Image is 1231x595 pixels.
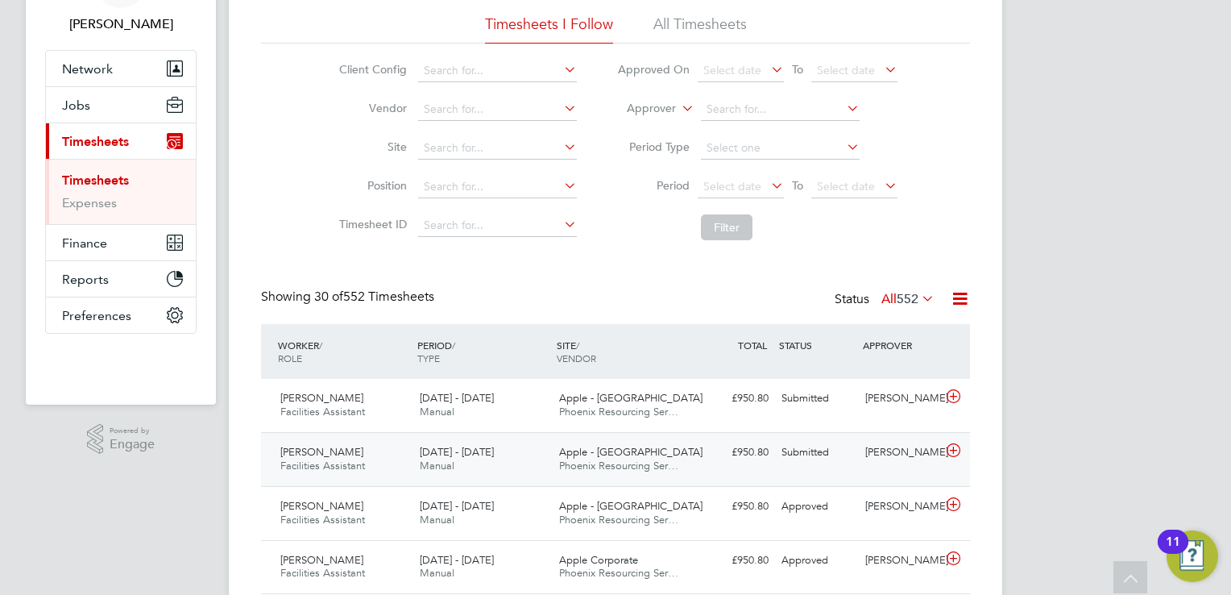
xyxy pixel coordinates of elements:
button: Open Resource Center, 11 new notifications [1167,531,1218,582]
label: Position [334,178,407,193]
span: Manual [420,459,454,472]
a: Powered byEngage [87,424,155,455]
img: fastbook-logo-retina.png [46,350,197,376]
span: Finance [62,235,107,251]
div: Showing [261,289,437,306]
div: STATUS [775,331,859,360]
label: Approver [603,101,676,117]
span: Apple Corporate [559,553,638,567]
input: Search for... [701,98,860,121]
span: Network [62,61,113,77]
div: £950.80 [691,439,775,466]
span: Apple - [GEOGRAPHIC_DATA] [559,391,703,405]
button: Preferences [46,297,196,333]
span: 552 Timesheets [314,289,434,305]
span: [PERSON_NAME] [280,445,363,459]
span: Manual [420,405,454,418]
label: Client Config [334,62,407,77]
span: TYPE [417,352,440,364]
span: [DATE] - [DATE] [420,445,494,459]
input: Search for... [418,98,577,121]
label: Period [617,178,690,193]
span: Phoenix Resourcing Ser… [559,405,678,418]
span: Manual [420,566,454,580]
div: [PERSON_NAME] [859,385,943,412]
label: Period Type [617,139,690,154]
button: Network [46,51,196,86]
div: Approved [775,547,859,574]
input: Search for... [418,214,577,237]
li: All Timesheets [653,15,747,44]
span: Timesheets [62,134,129,149]
button: Finance [46,225,196,260]
button: Filter [701,214,752,240]
span: Facilities Assistant [280,513,365,526]
span: Select date [703,63,761,77]
label: Approved On [617,62,690,77]
span: Select date [817,63,875,77]
div: 11 [1166,542,1180,563]
div: £950.80 [691,493,775,520]
span: [PERSON_NAME] [280,553,363,567]
span: Select date [817,179,875,193]
span: ROLE [278,352,302,364]
span: / [452,339,455,352]
div: WORKER [274,331,413,372]
span: Facilities Assistant [280,405,365,418]
span: Apple - [GEOGRAPHIC_DATA] [559,445,703,459]
input: Search for... [418,137,577,160]
span: Preferences [62,308,131,323]
div: [PERSON_NAME] [859,547,943,574]
input: Select one [701,137,860,160]
label: Site [334,139,407,154]
span: [PERSON_NAME] [280,391,363,405]
span: Facilities Assistant [280,566,365,580]
span: Reports [62,272,109,287]
li: Timesheets I Follow [485,15,613,44]
div: PERIOD [413,331,553,372]
label: Vendor [334,101,407,115]
span: Apple - [GEOGRAPHIC_DATA] [559,499,703,513]
button: Jobs [46,87,196,123]
span: [DATE] - [DATE] [420,499,494,513]
div: Submitted [775,385,859,412]
a: Expenses [62,195,117,210]
div: £950.80 [691,547,775,574]
span: TOTAL [738,339,767,352]
span: Engage [110,438,155,451]
div: [PERSON_NAME] [859,439,943,466]
span: Manual [420,513,454,526]
span: Phoenix Resourcing Ser… [559,459,678,472]
span: To [787,175,808,196]
span: 552 [897,291,918,307]
div: Approved [775,493,859,520]
label: Timesheet ID [334,217,407,231]
span: To [787,59,808,80]
span: VENDOR [557,352,596,364]
button: Reports [46,261,196,297]
div: Submitted [775,439,859,466]
input: Search for... [418,176,577,198]
div: [PERSON_NAME] [859,493,943,520]
span: Phoenix Resourcing Ser… [559,513,678,526]
a: Timesheets [62,173,129,188]
div: SITE [553,331,692,372]
button: Timesheets [46,123,196,159]
span: Select date [703,179,761,193]
span: Phoenix Resourcing Ser… [559,566,678,580]
span: [PERSON_NAME] [280,499,363,513]
div: Timesheets [46,159,196,224]
input: Search for... [418,60,577,82]
a: Go to home page [45,350,197,376]
span: Jobs [62,98,90,113]
label: All [881,291,935,307]
span: [DATE] - [DATE] [420,553,494,567]
span: Facilities Assistant [280,459,365,472]
span: [DATE] - [DATE] [420,391,494,405]
div: £950.80 [691,385,775,412]
span: / [576,339,579,352]
span: Kay Cronin [45,15,197,34]
span: / [319,339,322,352]
span: 30 of [314,289,343,305]
span: Powered by [110,424,155,438]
